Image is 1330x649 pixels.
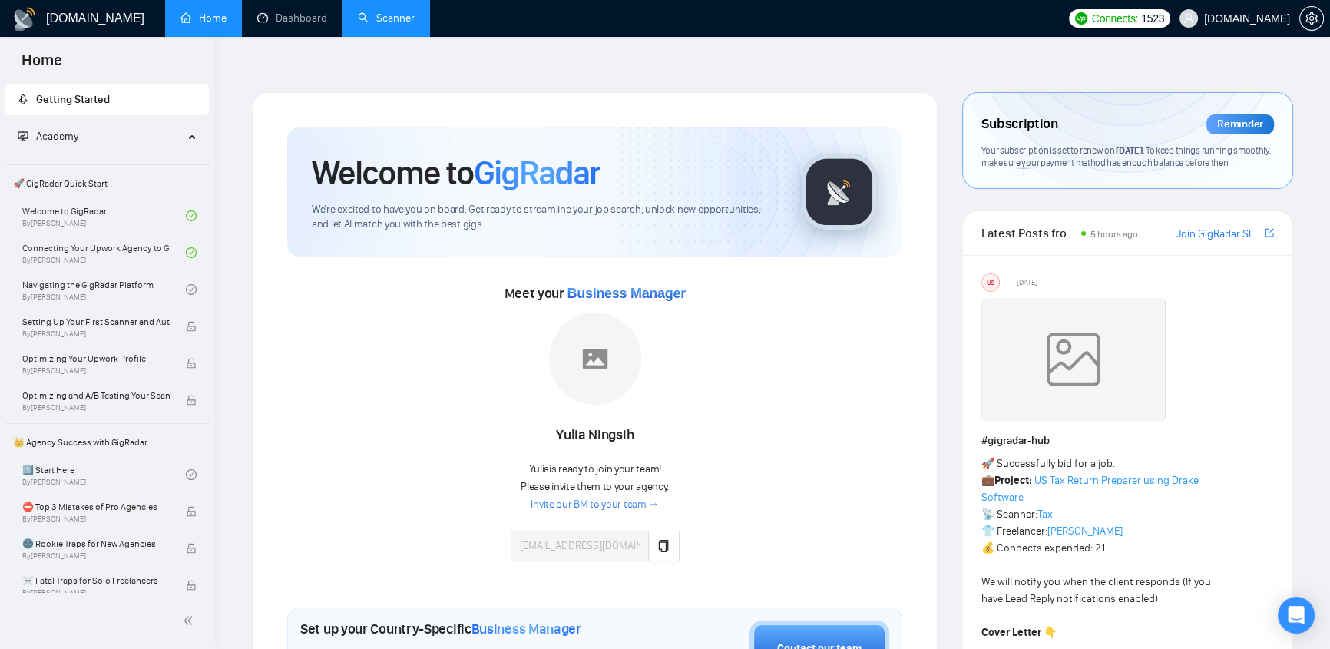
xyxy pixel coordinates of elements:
[18,94,28,104] span: rocket
[981,626,1057,639] strong: Cover Letter 👇
[1075,12,1087,25] img: upwork-logo.png
[22,366,170,376] span: By [PERSON_NAME]
[186,580,197,591] span: lock
[300,621,581,637] h1: Set up your Country-Specific
[1265,227,1274,239] span: export
[22,329,170,339] span: By [PERSON_NAME]
[22,536,170,551] span: 🌚 Rookie Traps for New Agencies
[18,130,78,143] span: Academy
[186,543,197,554] span: lock
[12,7,37,31] img: logo
[186,395,197,406] span: lock
[22,314,170,329] span: Setting Up Your First Scanner and Auto-Bidder
[358,12,415,25] a: searchScanner
[994,474,1032,487] strong: Project:
[981,224,1077,243] span: Latest Posts from the GigRadar Community
[186,247,197,258] span: check-circle
[7,168,207,199] span: 🚀 GigRadar Quick Start
[22,236,186,270] a: Connecting Your Upwork Agency to GigRadarBy[PERSON_NAME]
[186,469,197,480] span: check-circle
[531,498,659,512] a: Invite our BM to your team →
[36,93,110,106] span: Getting Started
[180,12,227,25] a: homeHome
[982,274,999,291] div: US
[471,621,581,637] span: Business Manager
[549,313,641,405] img: placeholder.png
[22,273,186,306] a: Navigating the GigRadar PlatformBy[PERSON_NAME]
[981,298,1166,421] img: weqQh+iSagEgQAAAABJRU5ErkJggg==
[1017,276,1037,290] span: [DATE]
[22,573,170,588] span: ☠️ Fatal Traps for Solo Freelancers
[186,321,197,332] span: lock
[186,358,197,369] span: lock
[511,422,680,449] div: Yulia Ningsih
[1047,525,1123,538] a: [PERSON_NAME]
[521,480,669,493] span: Please invite them to your agency.
[22,199,186,233] a: Welcome to GigRadarBy[PERSON_NAME]
[1116,144,1142,156] span: [DATE]
[1141,10,1164,27] span: 1523
[1299,12,1324,25] a: setting
[7,427,207,458] span: 👑 Agency Success with GigRadar
[22,458,186,492] a: 1️⃣ Start HereBy[PERSON_NAME]
[36,130,78,143] span: Academy
[648,531,679,561] button: copy
[257,12,327,25] a: dashboardDashboard
[801,154,878,230] img: gigradar-logo.png
[22,388,170,403] span: Optimizing and A/B Testing Your Scanner for Better Results
[183,613,198,628] span: double-left
[9,49,74,81] span: Home
[5,84,209,115] li: Getting Started
[22,515,170,524] span: By [PERSON_NAME]
[567,286,686,301] span: Business Manager
[18,131,28,141] span: fund-projection-screen
[186,506,197,517] span: lock
[474,152,600,194] span: GigRadar
[1092,10,1138,27] span: Connects:
[1037,508,1053,521] a: Tax
[1299,6,1324,31] button: setting
[505,285,686,302] span: Meet your
[981,144,1271,169] span: Your subscription is set to renew on . To keep things running smoothly, make sure your payment me...
[981,432,1274,449] h1: # gigradar-hub
[312,203,776,232] span: We're excited to have you on board. Get ready to streamline your job search, unlock new opportuni...
[1206,114,1274,134] div: Reminder
[528,462,660,475] span: Yulia is ready to join your team!
[22,551,170,561] span: By [PERSON_NAME]
[1300,12,1323,25] span: setting
[1265,226,1274,240] a: export
[312,152,600,194] h1: Welcome to
[22,588,170,598] span: By [PERSON_NAME]
[1090,229,1138,240] span: 5 hours ago
[22,499,170,515] span: ⛔ Top 3 Mistakes of Pro Agencies
[981,474,1199,504] a: US Tax Return Preparer using Drake Software
[1183,13,1194,24] span: user
[186,210,197,221] span: check-circle
[1176,226,1262,243] a: Join GigRadar Slack Community
[22,403,170,412] span: By [PERSON_NAME]
[22,351,170,366] span: Optimizing Your Upwork Profile
[657,540,670,552] span: copy
[981,111,1057,137] span: Subscription
[186,284,197,295] span: check-circle
[1278,597,1315,634] div: Open Intercom Messenger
